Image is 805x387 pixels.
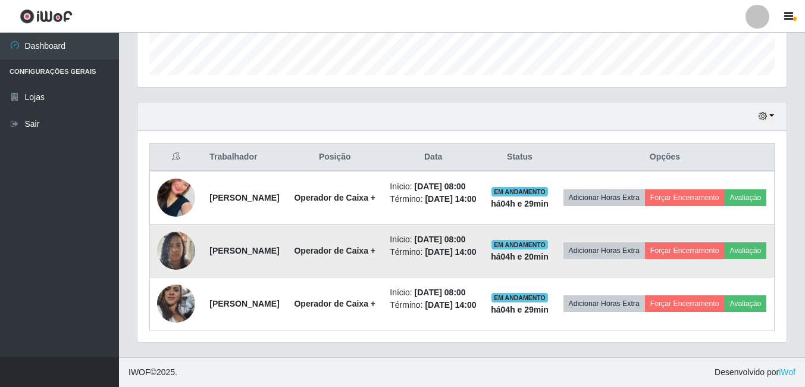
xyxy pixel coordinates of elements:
strong: há 04 h e 20 min [491,252,549,261]
li: Início: [390,180,477,193]
time: [DATE] 14:00 [425,300,476,310]
img: 1693675362936.jpeg [157,164,195,232]
time: [DATE] 08:00 [415,235,466,244]
button: Forçar Encerramento [645,295,725,312]
span: EM ANDAMENTO [491,187,548,196]
img: 1751637458512.jpeg [157,270,195,338]
time: [DATE] 14:00 [425,194,476,204]
span: IWOF [129,367,151,377]
strong: [PERSON_NAME] [209,246,279,255]
button: Avaliação [724,189,766,206]
button: Avaliação [724,242,766,259]
button: Avaliação [724,295,766,312]
strong: Operador de Caixa + [294,299,375,308]
strong: [PERSON_NAME] [209,193,279,202]
img: 1744376168565.jpeg [157,225,195,276]
strong: Operador de Caixa + [294,193,375,202]
span: EM ANDAMENTO [491,240,548,249]
th: Opções [556,143,775,171]
button: Adicionar Horas Extra [563,242,645,259]
th: Status [484,143,556,171]
button: Adicionar Horas Extra [563,189,645,206]
th: Trabalhador [202,143,287,171]
strong: há 04 h e 29 min [491,199,549,208]
button: Forçar Encerramento [645,189,725,206]
time: [DATE] 08:00 [415,182,466,191]
li: Término: [390,299,477,311]
th: Data [383,143,484,171]
button: Adicionar Horas Extra [563,295,645,312]
strong: [PERSON_NAME] [209,299,279,308]
span: EM ANDAMENTO [491,293,548,302]
a: iWof [779,367,795,377]
strong: Operador de Caixa + [294,246,375,255]
span: © 2025 . [129,366,177,379]
button: Forçar Encerramento [645,242,725,259]
li: Término: [390,246,477,258]
strong: há 04 h e 29 min [491,305,549,314]
li: Término: [390,193,477,205]
time: [DATE] 08:00 [415,288,466,297]
li: Início: [390,286,477,299]
th: Posição [287,143,383,171]
li: Início: [390,233,477,246]
img: CoreUI Logo [20,9,73,24]
time: [DATE] 14:00 [425,247,476,257]
span: Desenvolvido por [715,366,795,379]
